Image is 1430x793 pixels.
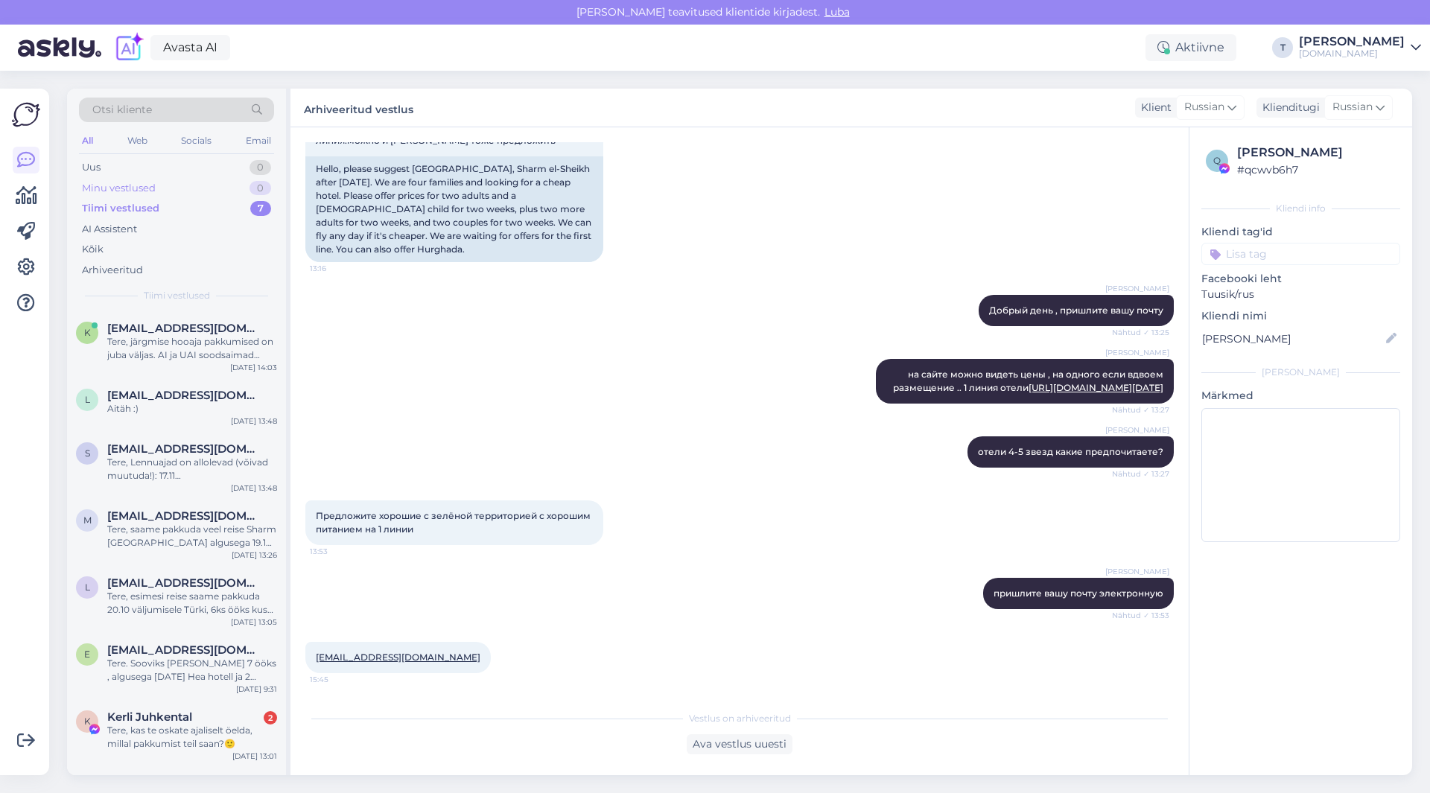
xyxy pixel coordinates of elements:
[144,289,210,302] span: Tiimi vestlused
[1105,566,1169,577] span: [PERSON_NAME]
[107,335,277,362] div: Tere, järgmise hooaja pakkumised on juba väljas. AI ja UAI soodsaimad pakkumised on kas Tüki või ...
[1272,37,1293,58] div: T
[1135,100,1172,115] div: Klient
[107,523,277,550] div: Tere, saame pakkuda veel reise Sharm [GEOGRAPHIC_DATA] algusega 19.10 kus hinnad perele algavad 2...
[1105,424,1169,436] span: [PERSON_NAME]
[92,102,152,118] span: Otsi kliente
[82,201,159,216] div: Tiimi vestlused
[1201,308,1400,324] p: Kliendi nimi
[989,305,1163,316] span: Добрый день , пришлите вашу почту
[1201,243,1400,265] input: Lisa tag
[82,181,156,196] div: Minu vestlused
[1201,271,1400,287] p: Facebooki leht
[978,446,1163,457] span: отели 4-5 звезд какие предпочитаете?
[310,263,366,274] span: 13:16
[84,649,90,660] span: e
[1112,404,1169,415] span: Nähtud ✓ 13:27
[107,657,277,684] div: Tere. Sooviks [PERSON_NAME] 7 ööks , algusega [DATE] Hea hotell ja 2 täiskasv+1 laps 6a.
[107,710,192,724] span: Kerli Juhkental
[1112,610,1169,621] span: Nähtud ✓ 13:53
[1201,366,1400,379] div: [PERSON_NAME]
[232,550,277,561] div: [DATE] 13:26
[1201,287,1400,302] p: Tuusik/rus
[107,456,277,483] div: Tere, Lennuajad on allolevad (võivad muutuda!): 17.11 [GEOGRAPHIC_DATA] - Sharm El Sheikh 03:35 -...
[107,389,262,402] span: liisi.jl@hotmail.co.uk
[113,32,144,63] img: explore-ai
[243,131,274,150] div: Email
[150,35,230,60] a: Avasta AI
[85,448,90,459] span: s
[82,160,101,175] div: Uus
[994,587,1163,599] span: пришлите вашу почту электронную
[85,582,90,593] span: L
[250,181,271,196] div: 0
[1332,99,1373,115] span: Russian
[1201,202,1400,215] div: Kliendi info
[1184,99,1224,115] span: Russian
[1237,162,1396,178] div: # qcwvb6h7
[687,734,792,754] div: Ava vestlus uuesti
[893,369,1166,393] span: на сайте можно видеть цены , на одного если вдвоем размещение .. 1 линия отели
[107,322,262,335] span: kerturaid@gmail.com
[316,510,593,535] span: Предложите хорошие с зелёной территорией с хорошим питанием на 1 линии
[82,222,137,237] div: AI Assistent
[236,684,277,695] div: [DATE] 9:31
[107,402,277,415] div: Aitäh :)
[84,327,91,338] span: k
[250,160,271,175] div: 0
[304,98,413,118] label: Arhiveeritud vestlus
[1029,382,1163,393] a: [URL][DOMAIN_NAME][DATE]
[310,546,366,557] span: 13:53
[230,362,277,373] div: [DATE] 14:03
[12,101,40,129] img: Askly Logo
[1213,155,1221,166] span: q
[79,131,96,150] div: All
[107,724,277,751] div: Tere, kas te oskate ajaliselt öelda, millal pakkumist teil saan?🙂
[1202,331,1383,347] input: Lisa nimi
[1112,327,1169,338] span: Nähtud ✓ 13:25
[107,590,277,617] div: Tere, esimesi reise saame pakkuda 20.10 väljumisele Türki, 6ks ööks kus hinnad algavad 809 €/in. ...
[231,415,277,427] div: [DATE] 13:48
[82,263,143,278] div: Arhiveeritud
[107,442,262,456] span: schyts@gmail.com
[178,131,214,150] div: Socials
[1299,36,1421,60] a: [PERSON_NAME][DOMAIN_NAME]
[85,394,90,405] span: l
[1299,48,1405,60] div: [DOMAIN_NAME]
[84,716,91,727] span: K
[316,652,480,663] a: [EMAIL_ADDRESS][DOMAIN_NAME]
[82,242,104,257] div: Kõik
[107,576,262,590] span: Liisi.jl@hotmail.co.uk
[107,509,262,523] span: myrgimae.mariliis@gmail.com
[107,643,262,657] span: erikaviil@hotmail.com
[231,617,277,628] div: [DATE] 13:05
[1145,34,1236,61] div: Aktiivne
[232,751,277,762] div: [DATE] 13:01
[231,483,277,494] div: [DATE] 13:48
[264,711,277,724] div: 2
[1105,283,1169,294] span: [PERSON_NAME]
[124,131,150,150] div: Web
[310,674,366,685] span: 15:45
[1256,100,1320,115] div: Klienditugi
[1105,347,1169,358] span: [PERSON_NAME]
[1112,468,1169,480] span: Nähtud ✓ 13:27
[83,515,92,526] span: m
[820,5,854,19] span: Luba
[1237,144,1396,162] div: [PERSON_NAME]
[250,201,271,216] div: 7
[1299,36,1405,48] div: [PERSON_NAME]
[689,712,791,725] span: Vestlus on arhiveeritud
[1201,224,1400,240] p: Kliendi tag'id
[1201,388,1400,404] p: Märkmed
[305,156,603,262] div: Hello, please suggest [GEOGRAPHIC_DATA], Sharm el-Sheikh after [DATE]. We are four families and l...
